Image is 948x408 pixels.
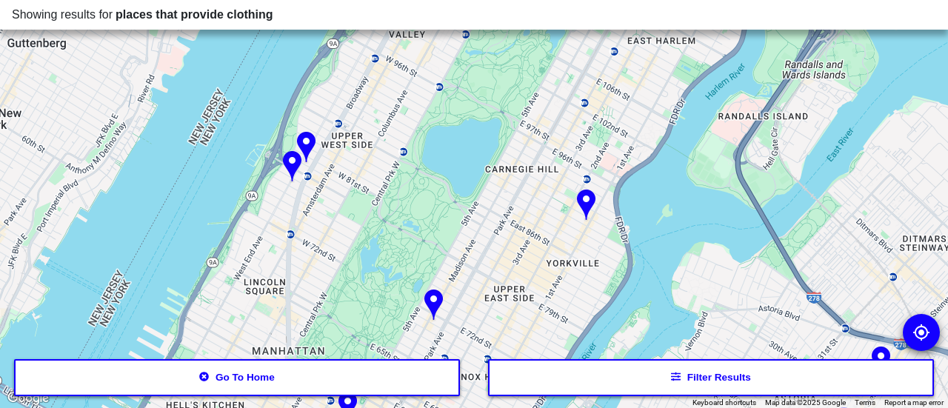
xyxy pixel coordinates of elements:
[12,6,936,24] div: Showing results for
[4,389,53,408] img: Google
[116,8,273,21] span: places that provide clothing
[14,359,460,396] button: Go to home
[488,359,934,396] button: Filter results
[855,398,875,407] a: Terms (opens in new tab)
[4,389,53,408] a: Open this area in Google Maps (opens a new window)
[912,324,930,341] img: go to my location
[692,398,756,408] button: Keyboard shortcuts
[765,398,846,407] span: Map data ©2025 Google
[884,398,944,407] a: Report a map error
